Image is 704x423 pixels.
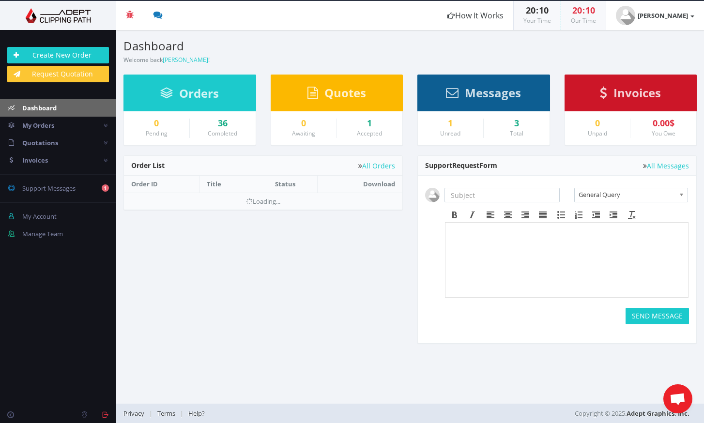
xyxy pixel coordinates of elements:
div: Numbered list [570,209,587,221]
img: user_default.jpg [616,6,635,25]
span: Support Form [425,161,497,170]
small: Accepted [357,129,382,137]
div: Bullet list [552,209,570,221]
a: Terms [153,409,180,418]
a: Create New Order [7,47,109,63]
small: Completed [208,129,237,137]
span: 20 [526,4,536,16]
a: All Messages [643,162,689,169]
span: Request [452,161,479,170]
iframe: Rich Text Area. Press ALT-F9 for menu. Press ALT-F10 for toolbar. Press ALT-0 for help [445,223,688,297]
span: 10 [585,4,595,16]
a: Request Quotation [7,66,109,82]
td: Loading... [124,193,402,210]
img: Adept Graphics [7,8,109,23]
div: Align right [517,209,534,221]
small: Pending [146,129,168,137]
a: 0 [278,119,329,128]
span: Dashboard [22,104,57,112]
div: Align left [482,209,499,221]
a: Adept Graphics, Inc. [627,409,689,418]
a: 1 [425,119,476,128]
a: Help? [184,409,210,418]
span: Order List [131,161,165,170]
small: Unread [440,129,460,137]
span: Manage Team [22,229,63,238]
div: Increase indent [605,209,622,221]
th: Download [317,176,402,193]
small: Welcome back ! [123,56,210,64]
span: : [582,4,585,16]
a: Invoices [600,91,661,99]
th: Status [253,176,318,193]
small: Your Time [523,16,551,25]
span: General Query [579,188,675,201]
span: Copyright © 2025, [575,408,689,418]
a: Orders [160,91,219,100]
span: My Account [22,212,57,221]
a: 0 [572,119,623,128]
span: Invoices [22,156,48,165]
a: 0 [131,119,182,128]
div: Decrease indent [587,209,605,221]
span: 20 [572,4,582,16]
div: Clear formatting [623,209,641,221]
span: Quotations [22,138,58,147]
div: Align center [499,209,517,221]
a: All Orders [358,162,395,169]
span: My Orders [22,121,54,130]
small: Awaiting [292,129,315,137]
small: Total [510,129,523,137]
span: Invoices [613,85,661,101]
span: : [536,4,539,16]
div: 3 [491,119,542,128]
div: Justify [534,209,551,221]
div: Bold [446,209,463,221]
small: You Owe [652,129,675,137]
small: Unpaid [588,129,607,137]
b: 1 [102,184,109,192]
a: 36 [197,119,248,128]
div: 0.00$ [638,119,689,128]
div: | | [123,404,505,423]
th: Title [199,176,253,193]
span: Support Messages [22,184,76,193]
span: Orders [179,85,219,101]
span: Quotes [324,85,366,101]
span: Messages [465,85,521,101]
strong: [PERSON_NAME] [638,11,688,20]
input: Subject [444,188,560,202]
button: SEND MESSAGE [626,308,689,324]
span: 10 [539,4,549,16]
a: [PERSON_NAME] [606,1,704,30]
a: Messages [446,91,521,99]
h3: Dashboard [123,40,403,52]
img: user_default.jpg [425,188,440,202]
div: Italic [463,209,481,221]
th: Order ID [124,176,199,193]
a: Quotes [307,91,366,99]
div: Öppna chatt [663,384,692,413]
a: 1 [344,119,395,128]
a: Privacy [123,409,149,418]
a: [PERSON_NAME] [163,56,208,64]
a: How It Works [438,1,513,30]
small: Our Time [571,16,596,25]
